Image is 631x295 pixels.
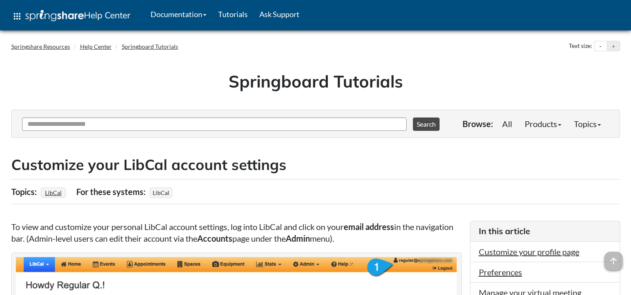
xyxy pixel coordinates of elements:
button: Decrease text size [594,41,607,51]
a: Customize your profile page [479,247,579,257]
a: Springboard Tutorials [122,43,178,50]
p: To view and customize your personal LibCal account settings, log into LibCal and click on your in... [11,221,462,244]
span: arrow_upward [604,252,623,270]
strong: email address [344,222,394,232]
span: apps [12,11,22,21]
p: Browse: [463,118,493,130]
h1: Springboard Tutorials [18,70,614,93]
div: For these systems: [76,184,148,200]
span: LibCal [150,187,172,198]
a: Help Center [80,43,112,50]
a: Ask Support [254,4,305,25]
a: Topics [568,115,607,132]
button: Search [413,117,440,131]
a: Documentation [145,4,212,25]
strong: Admin [286,233,310,243]
button: Increase text size [607,41,620,51]
strong: Accounts [197,233,232,243]
a: LibCal [44,187,63,199]
a: Springshare Resources [11,43,70,50]
a: All [496,115,518,132]
h3: In this article [479,225,611,237]
a: Preferences [479,267,522,277]
div: Topics: [11,184,39,200]
a: apps Help Center [6,4,136,29]
div: Text size: [567,41,594,52]
a: Tutorials [212,4,254,25]
img: Springshare [25,10,84,21]
a: arrow_upward [604,252,623,262]
a: Products [518,115,568,132]
span: Help Center [84,10,131,20]
h2: Customize your LibCal account settings [11,155,620,175]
